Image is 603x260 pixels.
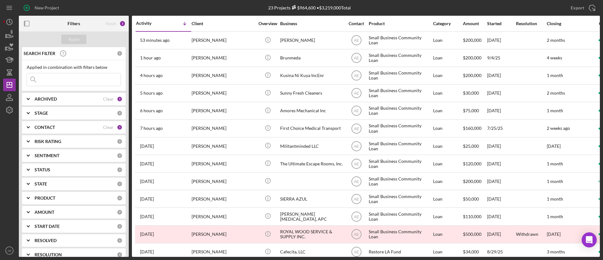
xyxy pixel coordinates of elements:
div: 0 [117,224,122,229]
time: 1 month [547,73,563,78]
text: AE [354,91,359,96]
div: SIERRA AZUL [280,191,343,207]
div: [PERSON_NAME] [192,32,254,49]
div: Overview [256,21,280,26]
text: AE [354,74,359,78]
time: 3 months [547,249,565,254]
div: [DATE] [487,32,515,49]
div: Loan [433,191,462,207]
time: 2025-09-22 16:15 [140,108,163,113]
div: Business [280,21,343,26]
b: SENTIMENT [35,153,59,158]
div: Small Business Community Loan [369,155,432,172]
text: AE [354,162,359,166]
text: AE [354,38,359,43]
div: 1 [117,96,122,102]
div: [DATE] [487,155,515,172]
div: Loan [433,120,462,137]
time: 2025-09-20 05:08 [140,179,154,184]
div: 9/4/25 [487,50,515,66]
div: [DATE] [487,102,515,119]
div: 0 [117,181,122,187]
div: Small Business Community Loan [369,173,432,190]
div: Clear [103,125,114,130]
div: 2 [119,20,126,27]
div: ROYAL WOOD SERVICE & SUPPLY INC. [280,226,343,243]
div: 7/25/25 [487,120,515,137]
div: [PERSON_NAME] [192,191,254,207]
div: 0 [117,238,122,243]
div: First Choice Medical Transport [280,120,343,137]
div: [DATE] [487,208,515,225]
b: STATE [35,181,47,186]
time: 2025-09-22 17:41 [140,91,163,96]
text: AE [354,144,359,148]
div: 0 [117,110,122,116]
b: STAGE [35,111,48,116]
div: The Ultimate Escape Rooms, Inc. [280,155,343,172]
span: $25,000 [463,143,479,149]
div: [PERSON_NAME] [192,50,254,66]
div: [PERSON_NAME] [192,208,254,225]
div: Militantminded LLC [280,138,343,154]
b: PRODUCT [35,196,55,201]
text: AE [8,249,12,252]
div: [PERSON_NAME] [280,32,343,49]
div: Sunny Fresh Cleaners [280,85,343,102]
b: Filters [68,21,80,26]
div: 0 [117,252,122,257]
text: AE [354,250,359,254]
div: Brunmeda [280,50,343,66]
div: Resolution [516,21,546,26]
div: 0 [117,209,122,215]
time: 2025-09-22 21:21 [140,55,161,60]
div: Open Intercom Messenger [582,232,597,247]
div: 23 Projects • $3,219,000 Total [268,5,351,10]
span: $200,000 [463,55,481,60]
time: 2025-09-21 00:40 [140,144,154,149]
div: [PERSON_NAME] [192,226,254,243]
b: RESOLVED [35,238,57,243]
div: Small Business Community Loan [369,208,432,225]
span: $200,000 [463,73,481,78]
b: STATUS [35,167,50,172]
div: 1 [117,124,122,130]
button: AE [3,244,16,257]
time: 2025-09-18 17:36 [140,249,154,254]
div: Small Business Community Loan [369,102,432,119]
div: 0 [117,51,122,56]
div: Contact [345,21,368,26]
div: Kusina Ni Kuya IncEnr [280,67,343,84]
div: [DATE] [487,67,515,84]
div: 0 [117,195,122,201]
time: 2025-09-19 04:48 [140,196,154,202]
div: [PERSON_NAME] [192,102,254,119]
text: AE [354,215,359,219]
div: [PERSON_NAME] [192,138,254,154]
div: Small Business Community Loan [369,67,432,84]
span: $50,000 [463,196,479,202]
div: [DATE] [487,191,515,207]
div: Amount [463,21,486,26]
div: Apply [68,35,80,44]
div: Loan [433,155,462,172]
span: $120,000 [463,161,481,166]
div: Small Business Community Loan [369,120,432,137]
time: 2 months [547,90,565,96]
text: AE [354,179,359,184]
div: [DATE] [487,173,515,190]
time: 2 weeks ago [547,125,570,131]
time: 2025-09-20 20:13 [140,161,154,166]
time: 2025-09-18 23:12 [140,214,154,219]
div: Clear [103,97,114,102]
b: SEARCH FILTER [24,51,55,56]
time: 1 month [547,161,563,166]
div: Export [571,2,584,14]
div: Amores Mechanical Inc [280,102,343,119]
time: 2 months [547,37,565,43]
div: Loan [433,138,462,154]
time: 1 month [547,196,563,202]
b: RESOLUTION [35,252,62,257]
div: [PERSON_NAME] [192,120,254,137]
b: AMOUNT [35,210,54,215]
